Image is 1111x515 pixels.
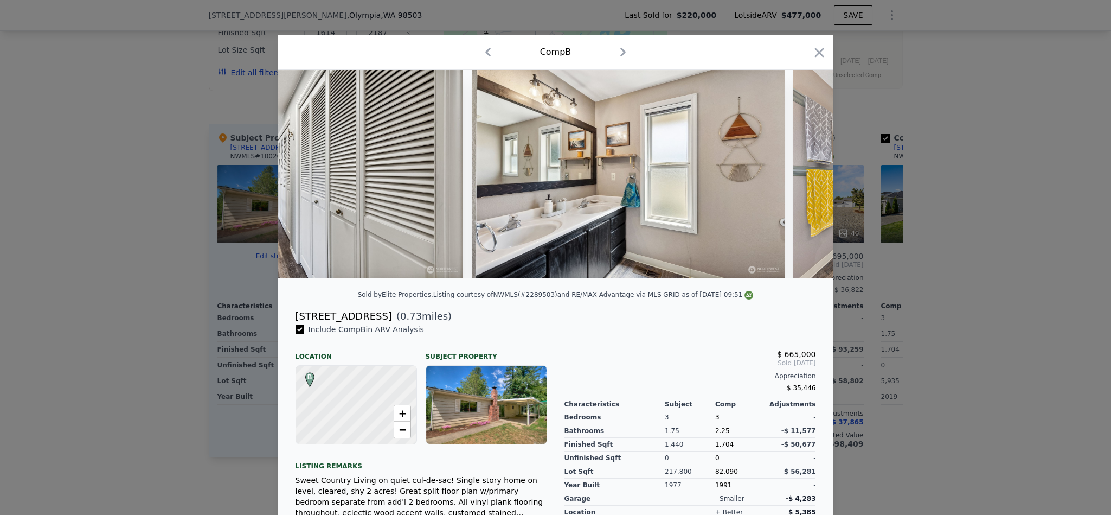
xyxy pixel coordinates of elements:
[564,465,665,479] div: Lot Sqft
[296,309,392,324] div: [STREET_ADDRESS]
[433,291,754,298] div: Listing courtesy of NWMLS (#2289503) and RE/MAX Advantage via MLS GRID as of [DATE] 09:51
[766,411,816,424] div: -
[715,468,738,475] span: 82,090
[786,495,815,503] span: -$ 4,283
[766,400,816,409] div: Adjustments
[781,427,816,435] span: -$ 11,577
[296,453,547,471] div: Listing remarks
[394,402,408,418] span: •
[303,372,317,382] span: B
[665,452,715,465] div: 0
[564,438,665,452] div: Finished Sqft
[426,344,547,361] div: Subject Property
[540,46,571,59] div: Comp B
[784,468,816,475] span: $ 56,281
[715,424,766,438] div: 2.25
[787,384,815,392] span: $ 35,446
[793,70,932,278] img: Property Img
[665,465,715,479] div: 217,800
[304,325,428,334] span: Include Comp B in ARV Analysis
[715,494,744,503] div: - smaller
[564,359,816,367] span: Sold [DATE]
[151,70,463,278] img: Property Img
[715,479,766,492] div: 1991
[744,291,753,300] img: NWMLS Logo
[564,492,665,506] div: garage
[781,441,816,448] span: -$ 50,677
[303,372,309,379] div: B
[394,405,400,411] div: •
[564,424,665,438] div: Bathrooms
[665,400,715,409] div: Subject
[399,406,406,420] span: +
[777,350,815,359] span: $ 665,000
[564,452,665,465] div: Unfinished Sqft
[766,452,816,465] div: -
[715,441,734,448] span: 1,704
[665,438,715,452] div: 1,440
[399,423,406,436] span: −
[358,291,433,298] div: Sold by Elite Properties .
[665,424,715,438] div: 1.75
[394,405,410,422] a: Zoom in
[564,479,665,492] div: Year Built
[392,309,452,324] span: ( miles)
[715,414,720,421] span: 3
[472,70,784,278] img: Property Img
[564,411,665,424] div: Bedrooms
[665,411,715,424] div: 3
[766,479,816,492] div: -
[400,310,422,322] span: 0.73
[715,454,720,462] span: 0
[715,400,766,409] div: Comp
[296,344,417,361] div: Location
[564,372,816,380] div: Appreciation
[394,422,410,438] a: Zoom out
[564,400,665,409] div: Characteristics
[665,479,715,492] div: 1977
